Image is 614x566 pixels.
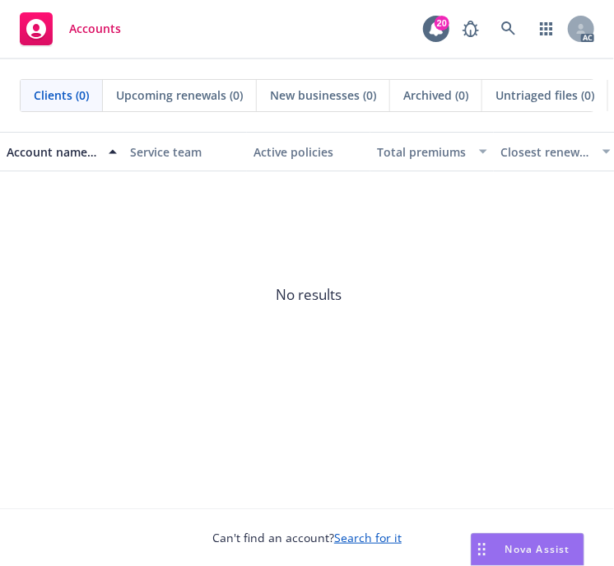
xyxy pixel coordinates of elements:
div: Total premiums [377,143,469,161]
button: Service team [123,132,247,171]
a: Accounts [13,6,128,52]
a: Report a Bug [454,12,487,45]
a: Search for it [334,530,402,545]
div: 20 [435,16,449,30]
span: New businesses (0) [270,87,376,104]
a: Search [492,12,525,45]
div: Active policies [254,143,364,161]
div: Account name, DBA [7,143,99,161]
span: Upcoming renewals (0) [116,87,243,104]
span: Accounts [69,22,121,35]
span: Untriaged files (0) [495,87,594,104]
a: Switch app [530,12,563,45]
span: Nova Assist [505,542,570,556]
div: Closest renewal date [500,143,593,161]
span: Archived (0) [403,87,468,104]
span: Clients (0) [34,87,89,104]
button: Nova Assist [471,533,584,566]
div: Service team [130,143,240,161]
button: Active policies [247,132,370,171]
span: Can't find an account? [212,529,402,546]
button: Total premiums [370,132,494,171]
div: Drag to move [472,534,492,565]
